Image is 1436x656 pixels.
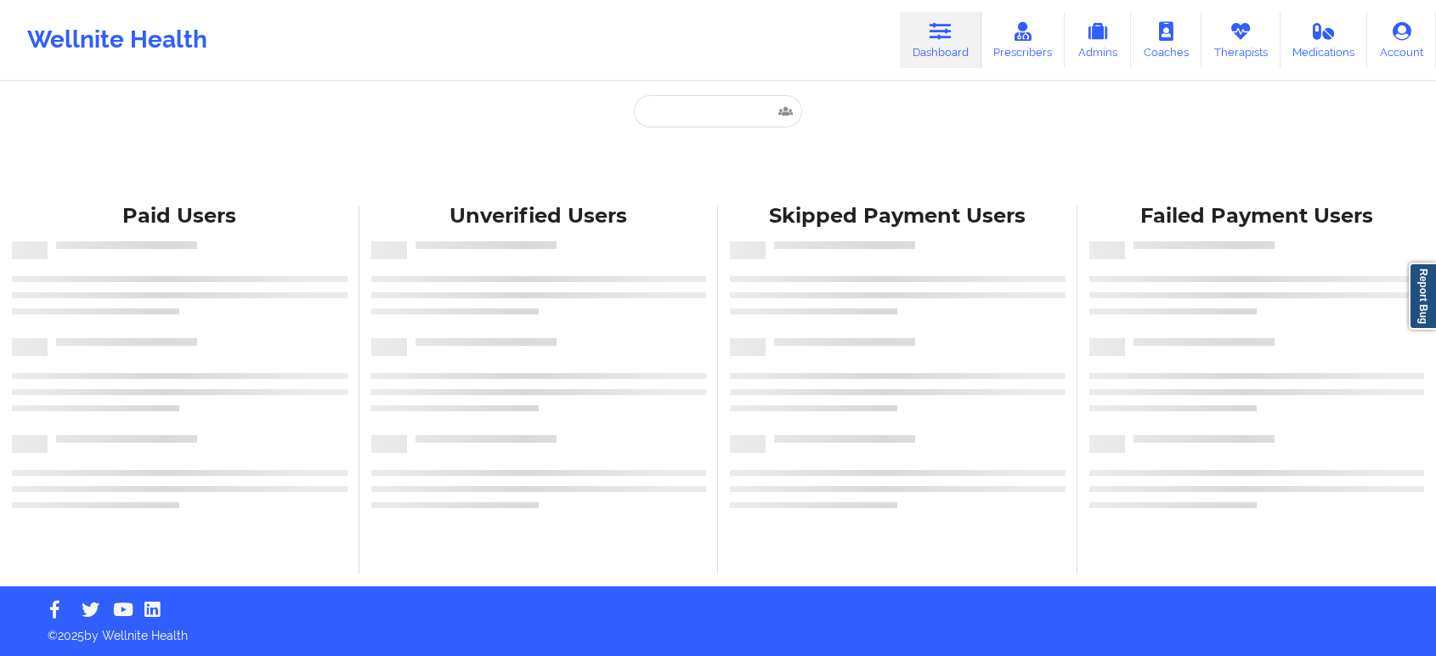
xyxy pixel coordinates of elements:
[1089,203,1425,229] div: Failed Payment Users
[1409,263,1436,330] a: Report Bug
[1281,12,1368,68] a: Medications
[900,12,981,68] a: Dashboard
[36,615,1400,644] p: © 2025 by Wellnite Health
[12,203,348,229] div: Paid Users
[1131,12,1201,68] a: Coaches
[1201,12,1281,68] a: Therapists
[730,203,1066,229] div: Skipped Payment Users
[371,203,707,229] div: Unverified Users
[1367,12,1436,68] a: Account
[981,12,1066,68] a: Prescribers
[1065,12,1131,68] a: Admins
